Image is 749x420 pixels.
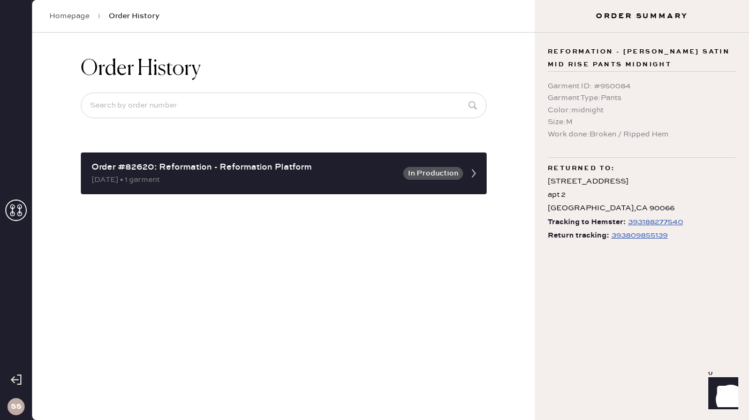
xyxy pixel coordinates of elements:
[611,229,668,242] div: https://www.fedex.com/apps/fedextrack/?tracknumbers=393809855139&cntry_code=US
[548,104,736,116] div: Color : midnight
[109,11,160,21] span: Order History
[548,128,736,140] div: Work done : Broken / Ripped Hem
[548,175,736,216] div: [STREET_ADDRESS] apt 2 [GEOGRAPHIC_DATA] , CA 90066
[548,162,615,175] span: Returned to:
[535,11,749,21] h3: Order Summary
[92,161,397,174] div: Order #82620: Reformation - Reformation Platform
[698,372,744,418] iframe: Front Chat
[548,116,736,128] div: Size : M
[609,229,668,242] a: 393809855139
[548,229,609,242] span: Return tracking:
[548,92,736,104] div: Garment Type : Pants
[626,216,683,229] a: 393188277540
[81,93,487,118] input: Search by order number
[11,403,21,410] h3: SS
[548,45,736,71] span: Reformation - [PERSON_NAME] Satin Mid Rise Pants midnight
[49,11,89,21] a: Homepage
[548,216,626,229] span: Tracking to Hemster:
[92,174,397,186] div: [DATE] • 1 garment
[628,216,683,228] div: https://www.fedex.com/apps/fedextrack/?tracknumbers=393188277540&cntry_code=US
[81,56,201,82] h1: Order History
[403,167,463,180] button: In Production
[548,80,736,92] div: Garment ID : # 950084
